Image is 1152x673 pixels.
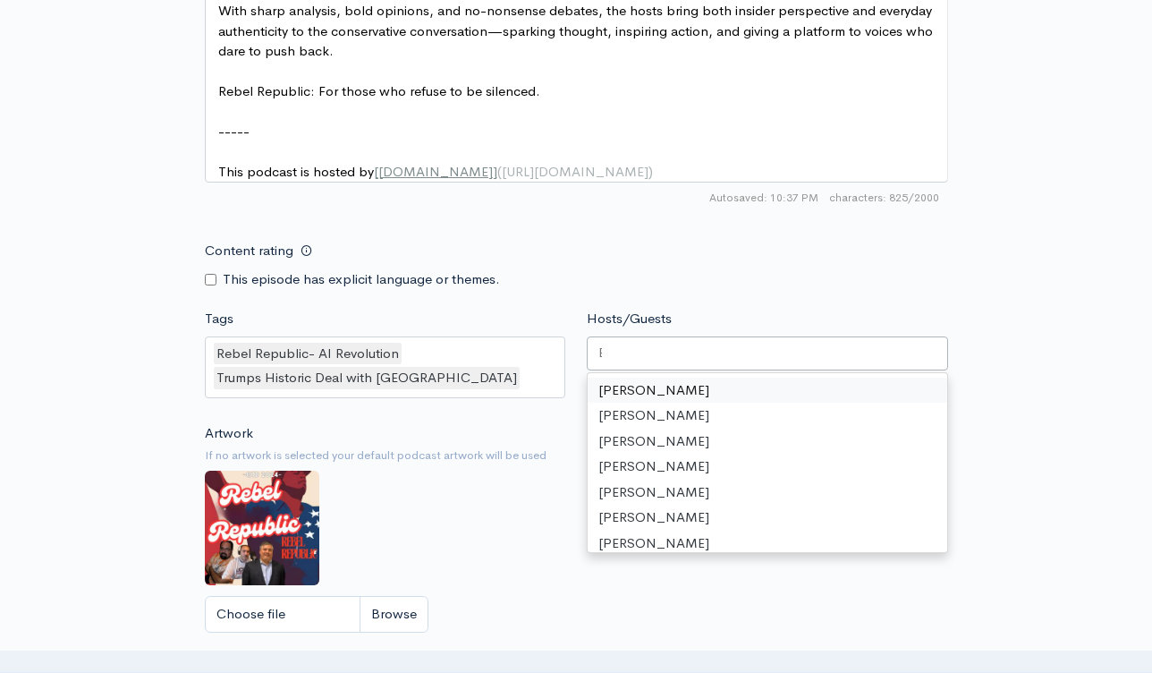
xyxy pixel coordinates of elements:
label: This episode has explicit language or themes. [223,269,500,290]
small: If no artwork is selected your default podcast artwork will be used [205,447,948,464]
span: Autosaved: 10:37 PM [709,190,818,206]
label: Tags [205,309,233,329]
span: [DOMAIN_NAME] [378,163,493,180]
label: Content rating [205,233,293,269]
span: ( [497,163,502,180]
div: [PERSON_NAME] [588,531,947,557]
div: Rebel Republic- AI Revolution [214,343,402,365]
div: [PERSON_NAME] [588,378,947,404]
div: [PERSON_NAME] [588,403,947,429]
span: 825/2000 [829,190,939,206]
span: ----- [218,123,250,140]
span: ] [493,163,497,180]
label: Hosts/Guests [587,309,672,329]
span: This podcast is hosted by [218,163,653,180]
span: [URL][DOMAIN_NAME] [502,163,648,180]
div: [PERSON_NAME] [588,480,947,506]
span: ) [648,163,653,180]
div: Trumps Historic Deal with [GEOGRAPHIC_DATA] [214,367,520,389]
div: [PERSON_NAME] [588,505,947,531]
span: Rebel Republic: For those who refuse to be silenced. [218,82,540,99]
span: [ [374,163,378,180]
span: With sharp analysis, bold opinions, and no-nonsense debates, the hosts bring both insider perspec... [218,2,936,59]
div: [PERSON_NAME] [588,429,947,455]
input: Enter the names of the people that appeared on this episode [598,343,602,363]
label: Artwork [205,423,253,444]
div: [PERSON_NAME] [588,454,947,480]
